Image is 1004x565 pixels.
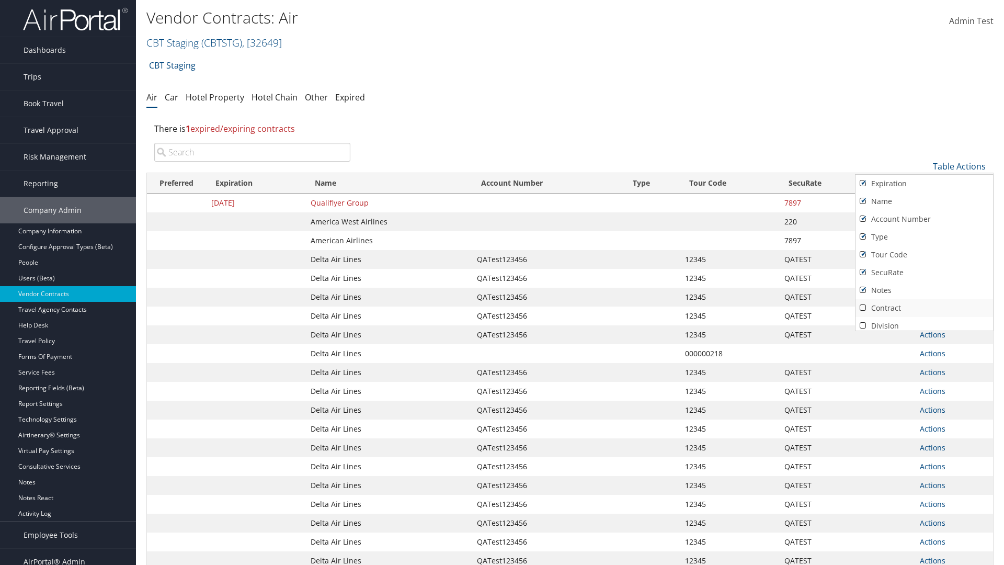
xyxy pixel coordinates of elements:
a: Contract [855,299,993,317]
span: Reporting [24,171,58,197]
a: Name [855,193,993,210]
a: Type [855,228,993,246]
span: Company Admin [24,197,82,223]
span: Risk Management [24,144,86,170]
a: Account Number [855,210,993,228]
span: Travel Approval [24,117,78,143]
a: Expiration [855,175,993,193]
a: Notes [855,281,993,299]
span: Employee Tools [24,522,78,548]
a: Division [855,317,993,335]
span: Trips [24,64,41,90]
a: SecuRate [855,264,993,281]
span: Book Travel [24,91,64,117]
a: Tour Code [855,246,993,264]
img: airportal-logo.png [23,7,128,31]
span: Dashboards [24,37,66,63]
